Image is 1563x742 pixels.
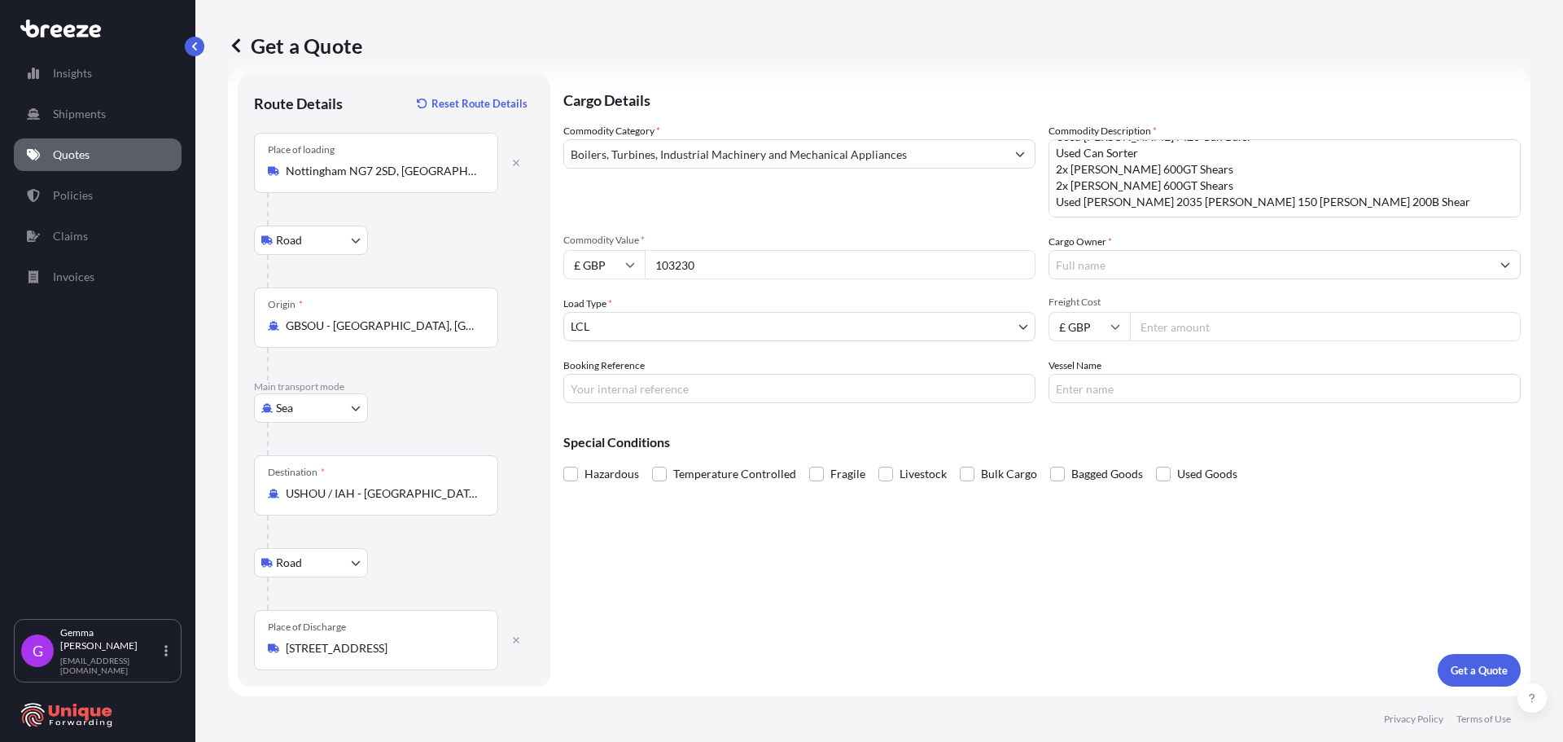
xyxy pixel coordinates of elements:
img: organization-logo [20,702,114,728]
span: Used Goods [1177,462,1237,486]
span: Load Type [563,296,612,312]
a: Shipments [14,98,182,130]
input: Enter name [1049,374,1521,403]
p: Main transport mode [254,380,534,393]
div: Destination [268,466,325,479]
span: Road [276,555,302,571]
input: Select a commodity type [564,139,1005,169]
a: Invoices [14,261,182,293]
a: Privacy Policy [1384,713,1443,726]
button: Show suggestions [1491,250,1520,279]
a: Quotes [14,138,182,171]
p: Gemma [PERSON_NAME] [60,626,161,652]
p: Policies [53,187,93,204]
span: Livestock [900,462,947,486]
input: Destination [286,485,478,502]
span: Freight Cost [1049,296,1521,309]
a: Claims [14,220,182,252]
button: Show suggestions [1005,139,1035,169]
div: Place of Discharge [268,621,346,634]
span: G [33,643,43,659]
div: Place of loading [268,143,335,156]
button: Get a Quote [1438,654,1521,687]
p: Route Details [254,94,343,113]
p: Insights [53,65,92,81]
p: Special Conditions [563,436,1521,449]
a: Policies [14,179,182,212]
p: Get a Quote [1451,662,1508,678]
p: Shipments [53,106,106,122]
input: Type amount [645,250,1035,279]
button: Select transport [254,226,368,255]
p: Get a Quote [228,33,362,59]
p: Cargo Details [563,74,1521,123]
a: Insights [14,57,182,90]
span: Sea [276,400,293,416]
input: Place of loading [286,163,478,179]
input: Origin [286,318,478,334]
input: Place of Discharge [286,640,478,656]
label: Commodity Category [563,123,660,139]
input: Enter amount [1130,312,1521,341]
button: LCL [563,312,1035,341]
span: Hazardous [584,462,639,486]
button: Select transport [254,548,368,577]
label: Booking Reference [563,358,645,374]
span: Road [276,232,302,248]
span: Bulk Cargo [981,462,1037,486]
span: LCL [571,318,589,335]
a: Terms of Use [1456,713,1511,726]
p: Claims [53,228,88,244]
span: Fragile [830,462,865,486]
p: Invoices [53,269,94,285]
p: Reset Route Details [431,95,528,112]
span: Bagged Goods [1071,462,1143,486]
input: Full name [1049,250,1491,279]
label: Commodity Description [1049,123,1157,139]
p: Quotes [53,147,90,163]
label: Vessel Name [1049,358,1101,374]
span: Commodity Value [563,234,1035,247]
button: Select transport [254,393,368,423]
div: Origin [268,298,303,311]
button: Reset Route Details [409,90,534,116]
label: Cargo Owner [1049,234,1112,250]
input: Your internal reference [563,374,1035,403]
span: Temperature Controlled [673,462,796,486]
p: [EMAIL_ADDRESS][DOMAIN_NAME] [60,656,161,675]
